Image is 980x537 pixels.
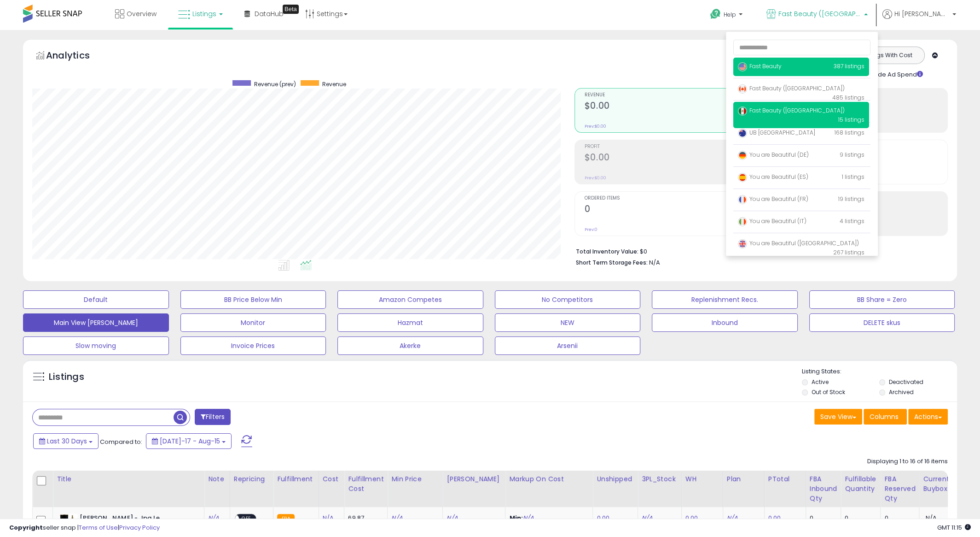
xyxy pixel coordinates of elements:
[509,513,523,522] b: Min:
[833,248,864,256] span: 267 listings
[809,313,955,332] button: DELETE skus
[447,474,501,484] div: [PERSON_NAME]
[681,471,723,507] th: CSV column name: cust_attr_2_WH
[642,474,678,484] div: 3PL_Stock
[597,474,634,484] div: Unshipped
[724,11,736,18] span: Help
[234,474,269,484] div: Repricing
[835,129,864,136] span: 168 listings
[703,1,752,30] a: Help
[593,471,638,507] th: CSV column name: cust_attr_4_Unshipped
[840,217,864,225] span: 4 listings
[323,474,341,484] div: Cost
[710,8,721,20] i: Get Help
[894,9,950,18] span: Hi [PERSON_NAME]
[723,471,764,507] th: CSV column name: cust_attr_5_Plan
[23,313,169,332] button: Main View [PERSON_NAME]
[47,437,87,446] span: Last 30 Days
[195,409,231,425] button: Filters
[180,313,326,332] button: Monitor
[738,173,808,181] span: You are Beautiful (ES)
[597,513,609,523] a: 0.00
[23,290,169,309] button: Default
[812,378,829,386] label: Active
[864,409,907,425] button: Columns
[585,93,756,98] span: Revenue
[509,474,589,484] div: Markup on Cost
[585,175,606,181] small: Prev: $0.00
[585,144,756,149] span: Profit
[283,5,299,14] div: Tooltip anchor
[738,217,806,225] span: You are Beautiful (IT)
[337,336,483,355] button: Akerke
[585,204,756,216] h2: 0
[809,290,955,309] button: BB Share = Zero
[870,412,899,421] span: Columns
[649,258,660,267] span: N/A
[840,151,864,159] span: 9 listings
[576,245,941,256] li: $0
[937,523,971,532] span: 2025-09-15 11:15 GMT
[9,523,43,532] strong: Copyright
[853,49,922,61] button: Listings With Cost
[738,151,747,160] img: germany.png
[33,433,99,449] button: Last 30 Days
[764,471,806,507] th: CSV column name: cust_attr_1_PTotal
[814,409,862,425] button: Save View
[768,513,781,523] a: 0.00
[348,514,380,522] div: 69.87
[505,471,593,507] th: The percentage added to the cost of goods (COGS) that forms the calculator for Min & Max prices.
[495,313,641,332] button: NEW
[495,336,641,355] button: Arsenii
[337,313,483,332] button: Hazmat
[838,116,864,124] span: 15 listings
[638,471,682,507] th: CSV column name: cust_attr_3_3PL_Stock
[447,513,458,523] a: N/A
[834,62,864,70] span: 387 listings
[738,173,747,182] img: spain.png
[127,9,157,18] span: Overview
[119,523,160,532] a: Privacy Policy
[810,514,834,522] div: 0
[851,69,938,79] div: Include Ad Spend
[180,336,326,355] button: Invoice Prices
[23,336,169,355] button: Slow moving
[585,100,756,113] h2: $0.00
[842,173,864,181] span: 1 listings
[738,239,859,247] span: You are Beautiful ([GEOGRAPHIC_DATA])
[146,433,232,449] button: [DATE]-17 - Aug-15
[585,124,606,129] small: Prev: $0.00
[57,474,200,484] div: Title
[889,378,923,386] label: Deactivated
[925,513,936,522] span: N/A
[810,474,837,503] div: FBA inbound Qty
[738,106,845,114] span: Fast Beauty ([GEOGRAPHIC_DATA])
[239,515,254,523] span: OFF
[337,290,483,309] button: Amazon Competes
[738,217,747,226] img: italy.png
[160,437,220,446] span: [DATE]-17 - Aug-15
[49,371,84,384] h5: Listings
[802,367,957,376] p: Listing States:
[208,474,226,484] div: Note
[908,409,948,425] button: Actions
[523,513,534,523] a: N/A
[738,129,815,136] span: UB [GEOGRAPHIC_DATA]
[59,514,77,532] img: 41FB87Tvl4L._SL40_.jpg
[652,290,798,309] button: Replenishment Recs.
[576,259,648,266] b: Short Term Storage Fees:
[738,151,809,159] span: You are Beautiful (DE)
[277,514,294,524] small: FBA
[727,513,738,523] a: N/A
[889,388,914,396] label: Archived
[882,9,956,30] a: Hi [PERSON_NAME]
[738,84,845,92] span: Fast Beauty ([GEOGRAPHIC_DATA])
[845,474,876,494] div: Fulfillable Quantity
[838,195,864,203] span: 19 listings
[323,513,334,523] a: N/A
[727,474,760,484] div: Plan
[884,514,912,522] div: 0
[46,49,108,64] h5: Analytics
[685,513,698,523] a: 0.00
[208,513,219,523] a: N/A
